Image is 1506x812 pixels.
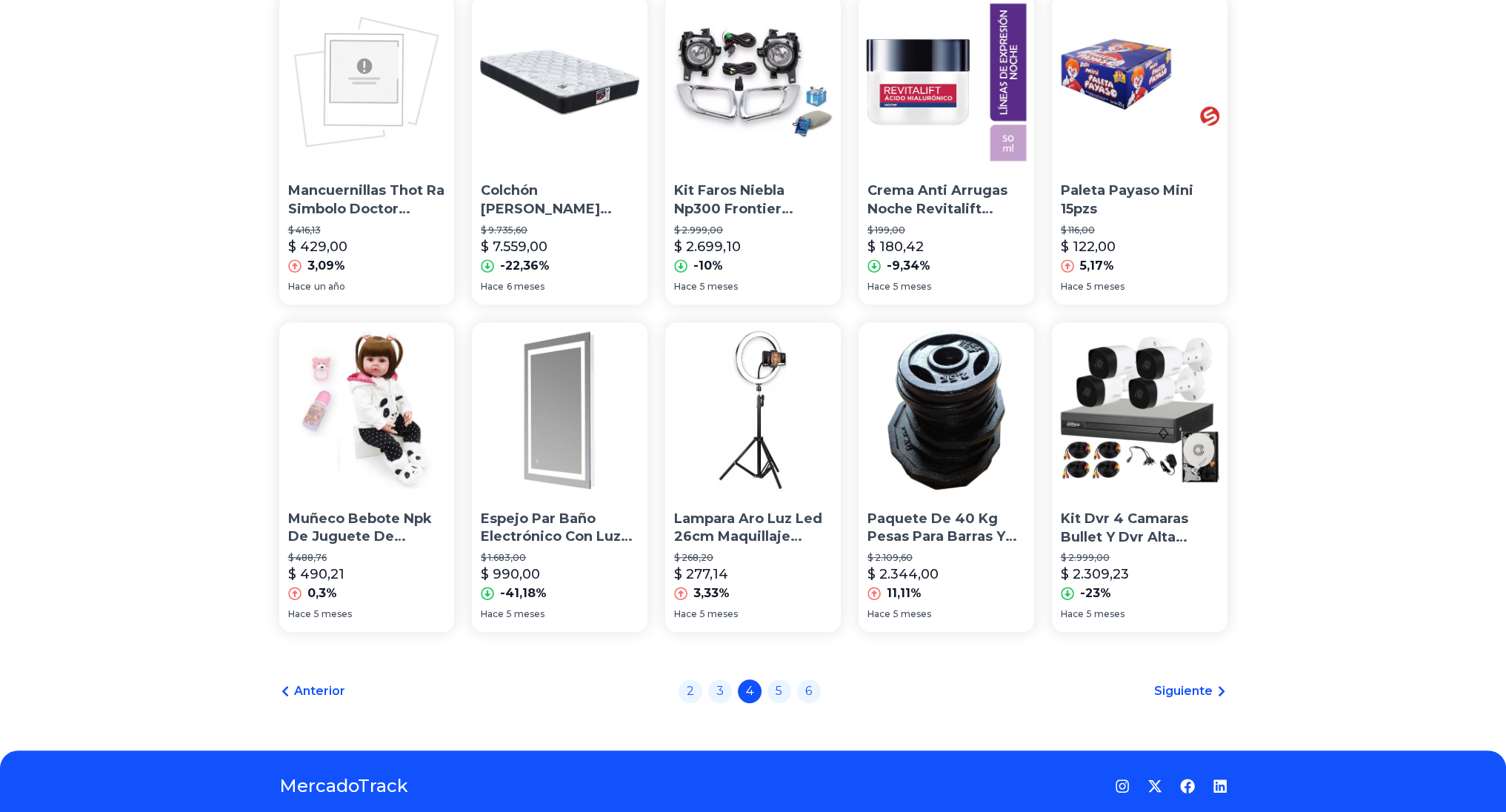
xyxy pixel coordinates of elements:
p: Paleta Payaso Mini 15pzs [1061,182,1219,219]
p: -9,34% [887,257,930,275]
a: 5 [767,679,791,703]
p: Paquete De 40 Kg Pesas Para Barras Y Mancuernas Como Ocupes [867,510,1025,547]
img: Muñeco Bebote Npk De Juguete De Silicona Suave 48 Cm [279,322,455,498]
p: Kit Faros Niebla Np300 Frontier Nissan 2015 16 17 18 2019 F1 + Regalo [674,182,832,219]
p: Colchón [PERSON_NAME] Spring Air - Matrimonial [481,182,639,219]
p: 3,09% [307,257,345,275]
span: Hace [1061,608,1084,620]
a: 2 [679,679,702,703]
a: Muñeco Bebote Npk De Juguete De Silicona Suave 48 CmMuñeco Bebote Npk De Juguete De Silicona Suav... [279,322,455,632]
p: $ 2.309,23 [1061,564,1129,585]
span: 5 meses [314,608,352,620]
p: Lampara Aro Luz Led 26cm Maquillaje Profesional + Tripie [674,510,832,547]
p: $ 199,00 [867,224,1025,236]
p: Crema Anti Arrugas Noche Revitalift Ácido Hialurónico 50ml [867,182,1025,219]
a: Instagram [1115,779,1130,793]
p: $ 488,76 [288,552,446,564]
p: -23% [1080,585,1111,602]
span: Hace [288,608,311,620]
p: $ 2.999,00 [1061,552,1219,564]
span: Hace [867,281,890,293]
p: Mancuernillas Thot Ra Simbolo Doctor [PERSON_NAME] E-632 [288,182,446,219]
p: $ 416,13 [288,224,446,236]
span: Siguiente [1154,682,1213,700]
span: 5 meses [507,608,544,620]
p: $ 7.559,00 [481,236,547,257]
p: $ 2.999,00 [674,224,832,236]
a: Lampara Aro Luz Led 26cm Maquillaje Profesional + TripieLampara Aro Luz Led 26cm Maquillaje Profe... [665,322,841,632]
p: Espejo Par Baño Electrónico Con Luz Led Integrada De 45x65cm [481,510,639,547]
a: Twitter [1147,779,1162,793]
a: 3 [708,679,732,703]
p: $ 268,20 [674,552,832,564]
a: 6 [797,679,821,703]
p: $ 429,00 [288,236,347,257]
p: -10% [693,257,723,275]
p: $ 122,00 [1061,236,1116,257]
p: 0,3% [307,585,337,602]
a: Facebook [1180,779,1195,793]
span: Hace [481,608,504,620]
a: Kit Dvr 4 Camaras Bullet Y Dvr Alta Definicion Disco 500gbKit Dvr 4 Camaras Bullet Y Dvr Alta Def... [1052,322,1227,632]
p: $ 116,00 [1061,224,1219,236]
span: 5 meses [893,281,931,293]
p: Muñeco Bebote Npk De Juguete De Silicona Suave 48 Cm [288,510,446,547]
span: 6 meses [507,281,544,293]
p: $ 2.109,60 [867,552,1025,564]
img: Paquete De 40 Kg Pesas Para Barras Y Mancuernas Como Ocupes [859,322,1034,498]
span: 5 meses [893,608,931,620]
span: Hace [288,281,311,293]
img: Espejo Par Baño Electrónico Con Luz Led Integrada De 45x65cm [472,322,647,498]
span: Hace [481,281,504,293]
span: 5 meses [700,281,738,293]
img: Kit Dvr 4 Camaras Bullet Y Dvr Alta Definicion Disco 500gb [1052,322,1227,498]
p: $ 1.683,00 [481,552,639,564]
span: un año [314,281,345,293]
a: Siguiente [1154,682,1227,700]
a: Anterior [279,682,345,700]
span: Hace [674,281,697,293]
span: 5 meses [1087,281,1124,293]
p: $ 9.735,60 [481,224,639,236]
p: Kit Dvr 4 Camaras Bullet Y Dvr Alta Definicion Disco 500gb [1061,510,1219,547]
a: LinkedIn [1213,779,1227,793]
p: 5,17% [1080,257,1114,275]
p: $ 2.344,00 [867,564,939,585]
p: $ 180,42 [867,236,924,257]
p: $ 2.699,10 [674,236,741,257]
p: $ 990,00 [481,564,540,585]
a: Paquete De 40 Kg Pesas Para Barras Y Mancuernas Como OcupesPaquete De 40 Kg Pesas Para Barras Y M... [859,322,1034,632]
img: Lampara Aro Luz Led 26cm Maquillaje Profesional + Tripie [665,322,841,498]
p: $ 490,21 [288,564,344,585]
p: 11,11% [887,585,922,602]
p: -41,18% [500,585,547,602]
p: 3,33% [693,585,730,602]
span: 5 meses [1087,608,1124,620]
span: Hace [674,608,697,620]
p: $ 277,14 [674,564,728,585]
a: MercadoTrack [279,774,408,798]
span: Hace [867,608,890,620]
a: Espejo Par Baño Electrónico Con Luz Led Integrada De 45x65cmEspejo Par Baño Electrónico Con Luz L... [472,322,647,632]
span: 5 meses [700,608,738,620]
span: Hace [1061,281,1084,293]
p: -22,36% [500,257,550,275]
span: Anterior [294,682,345,700]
